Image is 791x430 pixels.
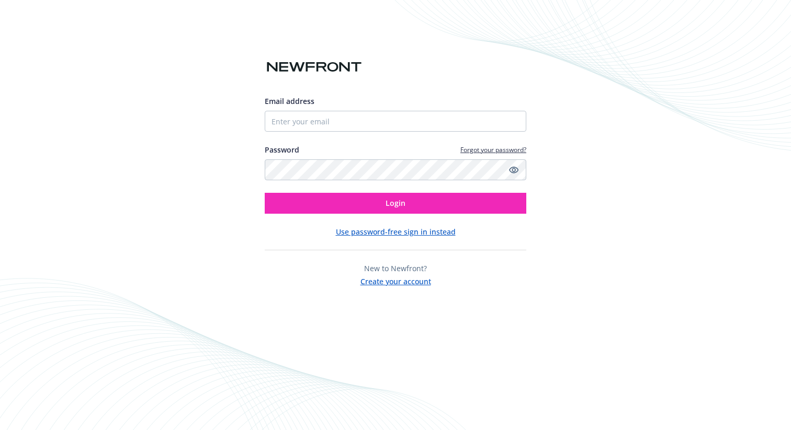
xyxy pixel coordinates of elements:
[460,145,526,154] a: Forgot your password?
[265,96,314,106] span: Email address
[265,159,526,180] input: Enter your password
[336,226,456,237] button: Use password-free sign in instead
[386,198,405,208] span: Login
[265,111,526,132] input: Enter your email
[265,144,299,155] label: Password
[364,263,427,273] span: New to Newfront?
[507,164,520,176] a: Show password
[360,274,431,287] button: Create your account
[265,58,364,76] img: Newfront logo
[265,193,526,214] button: Login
